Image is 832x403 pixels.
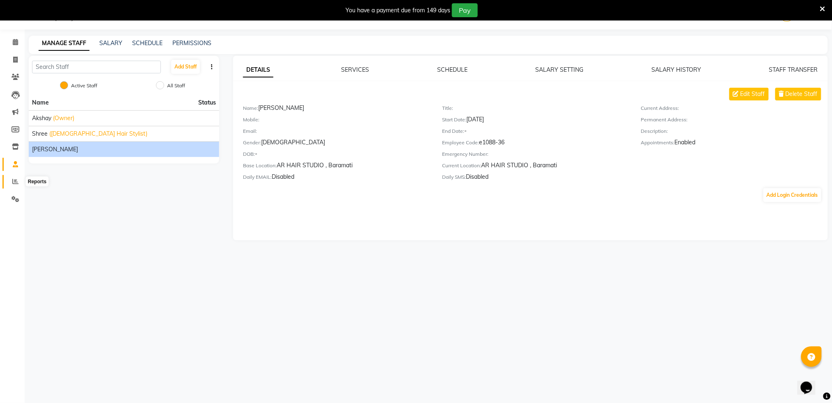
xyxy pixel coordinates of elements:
[243,116,259,123] label: Mobile:
[49,130,147,138] span: ([DEMOGRAPHIC_DATA] Hair Stylist)
[26,177,48,187] div: Reports
[243,63,273,77] a: DETAILS
[651,66,701,73] a: SALARY HISTORY
[32,61,161,73] input: Search Staff
[442,127,629,138] div: -
[243,162,277,169] label: Base Location:
[243,104,430,115] div: [PERSON_NAME]
[786,90,818,98] span: Delete Staff
[243,128,257,135] label: Email:
[641,105,679,112] label: Current Address:
[99,39,122,47] a: SALARY
[53,114,74,123] span: (Owner)
[243,161,430,173] div: AR HAIR STUDIO , Baramati
[769,66,818,73] a: STAFF TRANSFER
[798,370,824,395] iframe: chat widget
[437,66,468,73] a: SCHEDULE
[243,138,430,150] div: [DEMOGRAPHIC_DATA]
[167,82,185,89] label: All Staff
[172,39,211,47] a: PERMISSIONS
[171,60,200,74] button: Add Staff
[442,162,481,169] label: Current Location:
[32,145,78,154] span: [PERSON_NAME]
[32,114,51,123] span: Akshay
[71,82,97,89] label: Active Staff
[243,173,272,181] label: Daily EMAIL:
[536,66,584,73] a: SALARY SETTING
[32,99,49,106] span: Name
[442,139,479,146] label: Employee Code:
[132,39,163,47] a: SCHEDULE
[442,116,466,123] label: Start Date:
[243,173,430,184] div: Disabled
[342,66,369,73] a: SERVICES
[39,36,89,51] a: MANAGE STAFF
[641,116,688,123] label: Permanent Address:
[740,90,765,98] span: Edit Staff
[442,128,464,135] label: End Date:
[442,105,453,112] label: Title:
[32,130,48,138] span: shree
[442,161,629,173] div: AR HAIR STUDIO , Baramati
[442,173,466,181] label: Daily SMS:
[442,173,629,184] div: Disabled
[442,150,488,158] label: Emergency Number:
[243,105,258,112] label: Name:
[641,139,675,146] label: Appointments:
[442,138,629,150] div: e1088-36
[641,138,828,150] div: Enabled
[198,98,216,107] span: Status
[641,128,668,135] label: Description:
[775,88,821,100] button: Delete Staff
[346,6,450,15] div: You have a payment due from 149 days
[243,150,430,161] div: -
[442,115,629,127] div: [DATE]
[243,150,255,158] label: DOB:
[729,88,769,100] button: Edit Staff
[243,139,261,146] label: Gender:
[763,188,821,202] button: Add Login Credentials
[452,3,478,17] button: Pay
